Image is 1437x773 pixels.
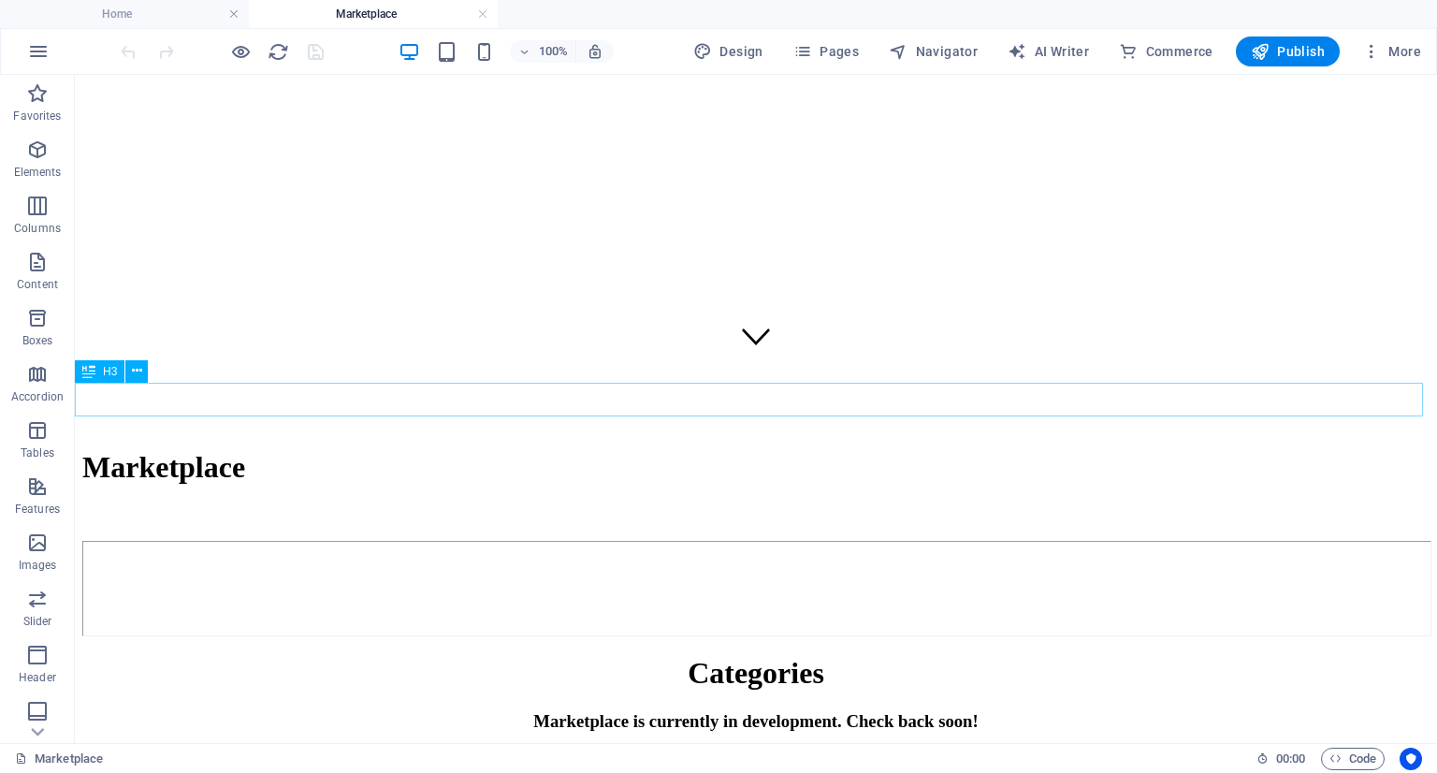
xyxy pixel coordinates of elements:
[11,389,64,404] p: Accordion
[1362,42,1421,61] span: More
[229,40,252,63] button: Click here to leave preview mode and continue editing
[22,333,53,348] p: Boxes
[19,558,57,573] p: Images
[1000,36,1096,66] button: AI Writer
[686,36,771,66] div: Design (Ctrl+Alt+Y)
[103,366,117,377] span: H3
[686,36,771,66] button: Design
[1400,748,1422,770] button: Usercentrics
[786,36,866,66] button: Pages
[267,40,289,63] button: reload
[15,748,103,770] a: Click to cancel selection. Double-click to open Pages
[249,4,498,24] h4: Marketplace
[793,42,859,61] span: Pages
[1251,42,1325,61] span: Publish
[1355,36,1429,66] button: More
[14,221,61,236] p: Columns
[21,445,54,460] p: Tables
[1119,42,1213,61] span: Commerce
[1111,36,1221,66] button: Commerce
[268,41,289,63] i: Reload page
[19,670,56,685] p: Header
[1236,36,1340,66] button: Publish
[587,43,603,60] i: On resize automatically adjust zoom level to fit chosen device.
[1329,748,1376,770] span: Code
[14,165,62,180] p: Elements
[1008,42,1089,61] span: AI Writer
[693,42,763,61] span: Design
[889,42,978,61] span: Navigator
[13,109,61,124] p: Favorites
[1289,751,1292,766] span: :
[538,40,568,63] h6: 100%
[23,614,52,629] p: Slider
[15,502,60,517] p: Features
[1321,748,1385,770] button: Code
[510,40,576,63] button: 100%
[881,36,985,66] button: Navigator
[17,277,58,292] p: Content
[1256,748,1306,770] h6: Session time
[1276,748,1305,770] span: 00 00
